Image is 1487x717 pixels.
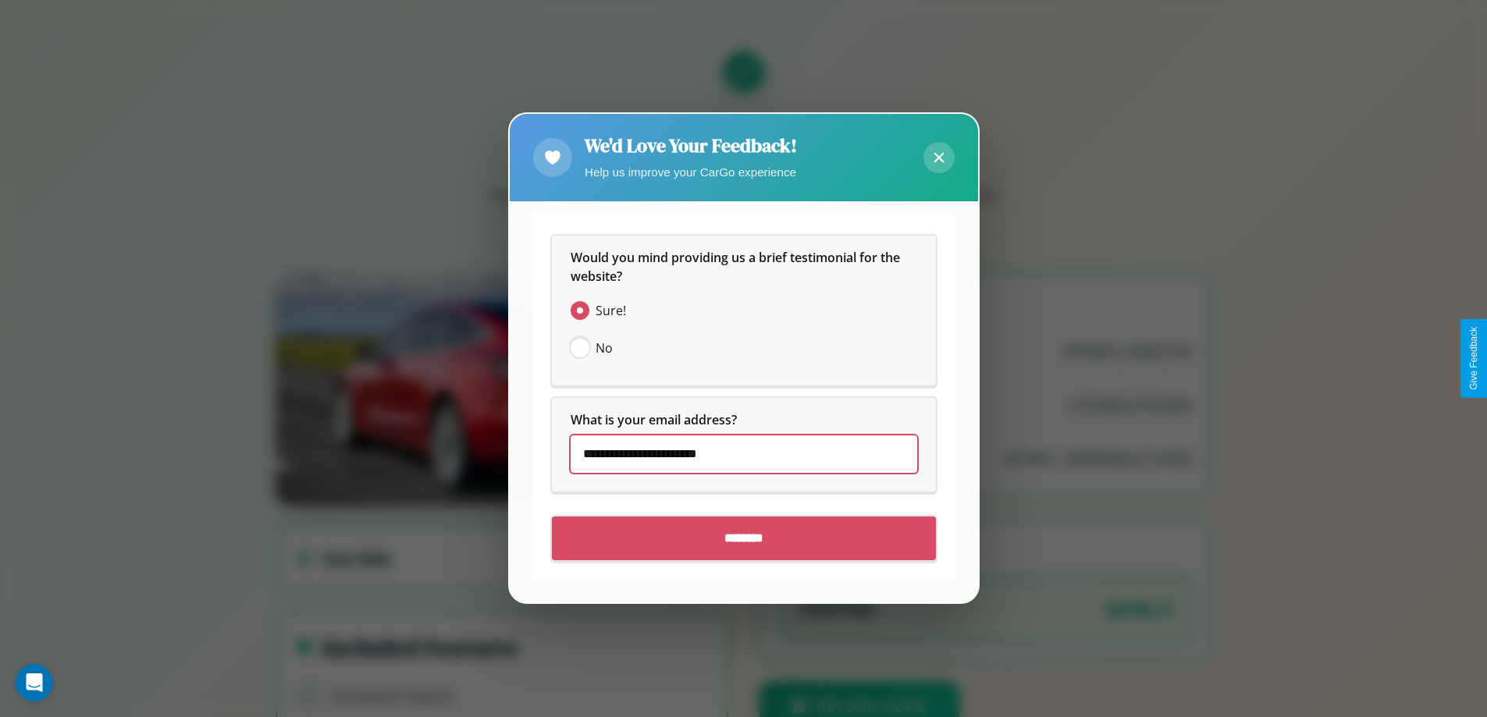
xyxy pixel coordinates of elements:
[585,162,797,183] p: Help us improve your CarGo experience
[596,339,613,358] span: No
[571,412,737,429] span: What is your email address?
[596,302,626,321] span: Sure!
[16,664,53,701] div: Open Intercom Messenger
[571,250,903,286] span: Would you mind providing us a brief testimonial for the website?
[1468,327,1479,390] div: Give Feedback
[585,133,797,158] h2: We'd Love Your Feedback!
